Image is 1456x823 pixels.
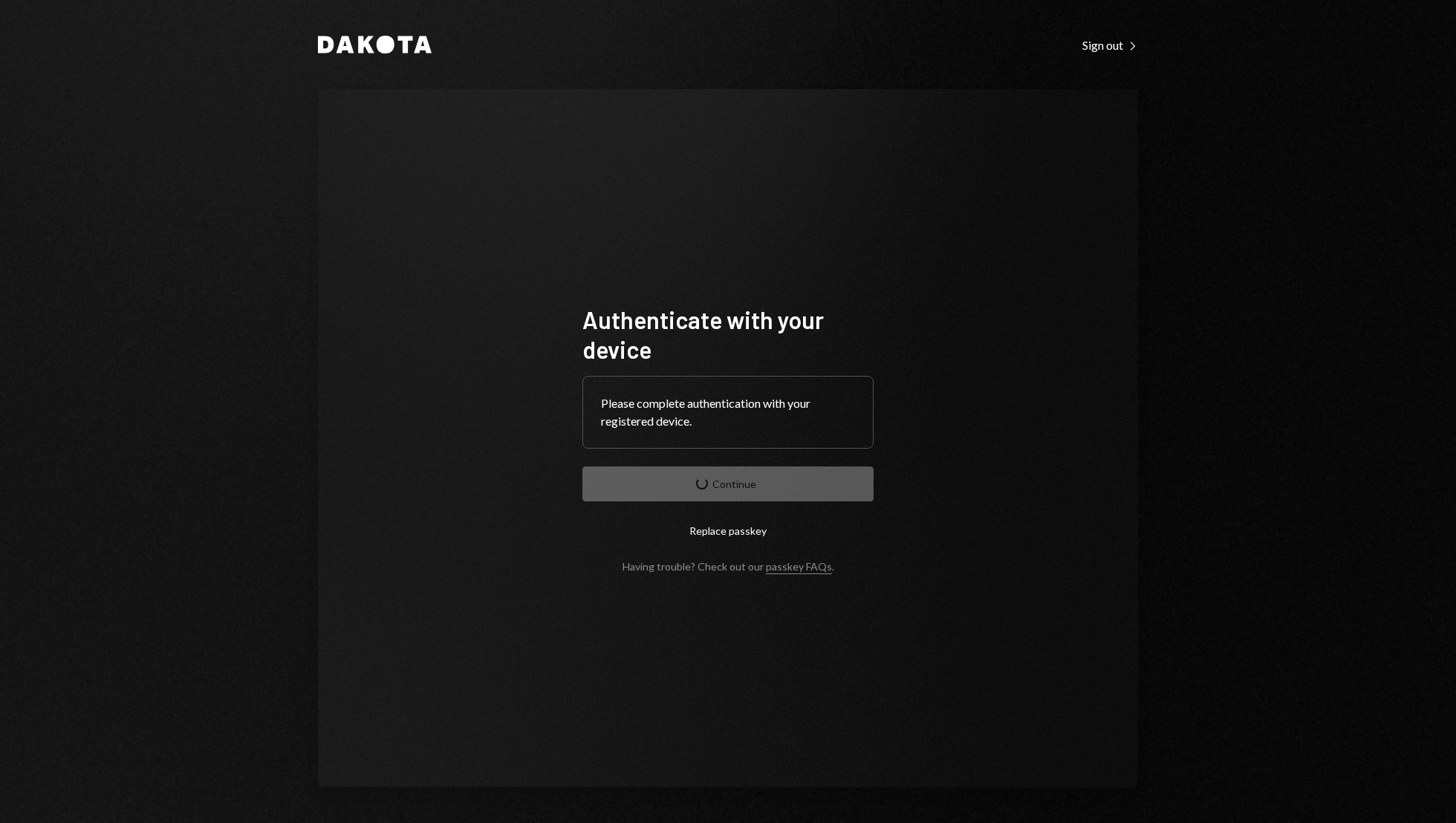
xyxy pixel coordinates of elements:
button: Replace passkey [582,513,874,548]
a: passkey FAQs [766,560,832,574]
div: Sign out [1082,38,1138,53]
h1: Authenticate with your device [582,305,874,364]
div: Please complete authentication with your registered device. [601,394,855,430]
div: Having trouble? Check out our . [623,560,834,573]
a: Sign out [1082,36,1138,53]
